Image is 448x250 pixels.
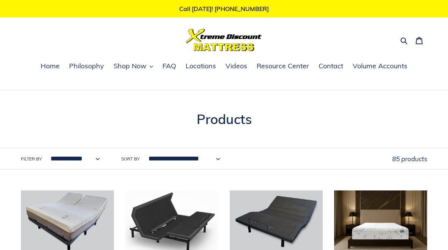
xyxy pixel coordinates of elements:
[21,156,42,162] label: Filter by
[37,61,63,72] a: Home
[159,61,180,72] a: FAQ
[253,61,313,72] a: Resource Center
[186,29,262,51] img: Xtreme Discount Mattress
[121,156,140,162] label: Sort by
[353,61,407,71] span: Volume Accounts
[186,61,216,71] span: Locations
[257,61,309,71] span: Resource Center
[110,61,157,72] button: Shop Now
[114,61,147,71] span: Shop Now
[319,61,343,71] span: Contact
[392,155,427,163] span: 85 products
[226,61,247,71] span: Videos
[41,61,60,71] span: Home
[349,61,411,72] a: Volume Accounts
[162,61,176,71] span: FAQ
[222,61,251,72] a: Videos
[182,61,220,72] a: Locations
[65,61,108,72] a: Philosophy
[197,111,252,127] span: Products
[69,61,104,71] span: Philosophy
[315,61,347,72] a: Contact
